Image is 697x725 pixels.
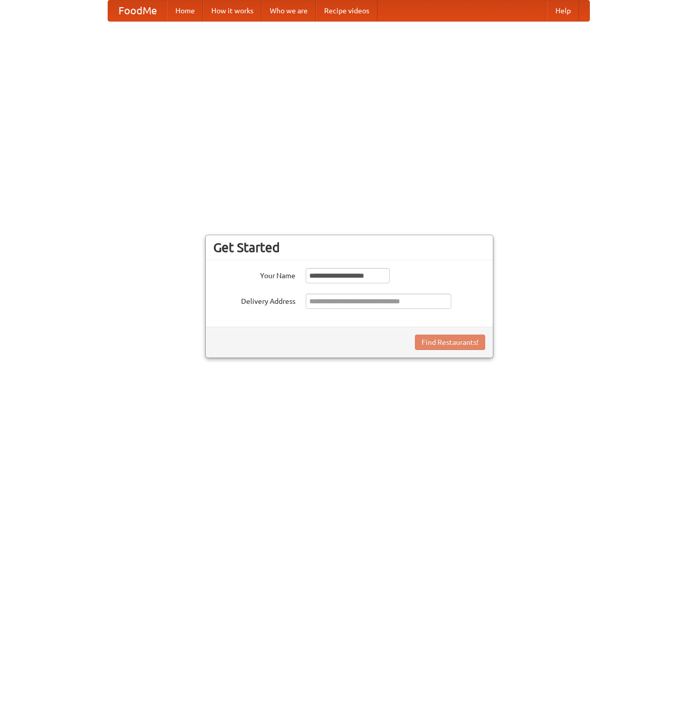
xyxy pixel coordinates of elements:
button: Find Restaurants! [415,335,485,350]
a: Home [167,1,203,21]
a: FoodMe [108,1,167,21]
label: Your Name [213,268,295,281]
a: Help [547,1,579,21]
a: Who we are [262,1,316,21]
a: How it works [203,1,262,21]
a: Recipe videos [316,1,377,21]
h3: Get Started [213,240,485,255]
label: Delivery Address [213,294,295,306]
